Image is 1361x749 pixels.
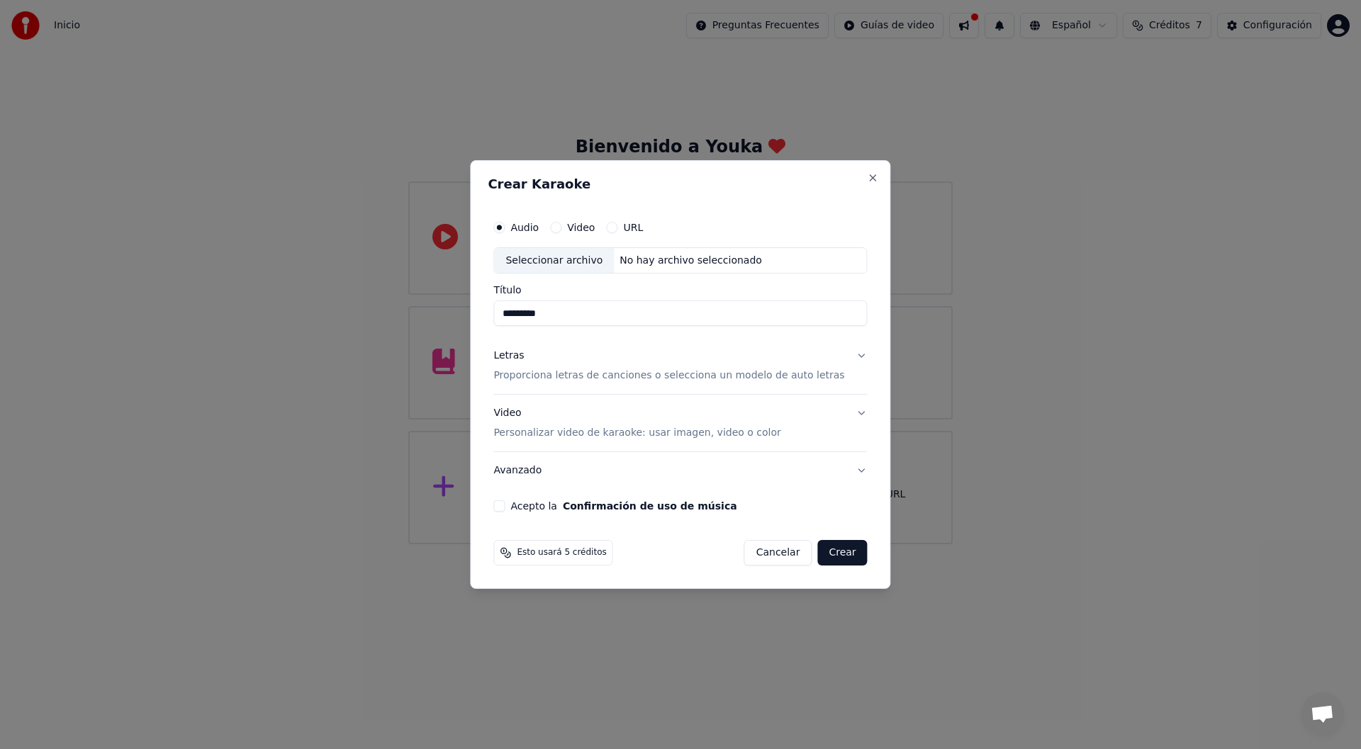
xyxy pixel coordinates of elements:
[493,349,524,364] div: Letras
[493,452,867,489] button: Avanzado
[493,395,867,452] button: VideoPersonalizar video de karaoke: usar imagen, video o color
[493,286,867,295] label: Título
[494,248,614,274] div: Seleccionar archivo
[493,369,844,383] p: Proporciona letras de canciones o selecciona un modelo de auto letras
[488,178,873,191] h2: Crear Karaoke
[510,223,539,232] label: Audio
[493,407,780,441] div: Video
[567,223,595,232] label: Video
[614,254,768,268] div: No hay archivo seleccionado
[563,501,737,511] button: Acepto la
[493,338,867,395] button: LetrasProporciona letras de canciones o selecciona un modelo de auto letras
[493,426,780,440] p: Personalizar video de karaoke: usar imagen, video o color
[517,547,606,558] span: Esto usará 5 créditos
[510,501,736,511] label: Acepto la
[623,223,643,232] label: URL
[817,540,867,565] button: Crear
[744,540,812,565] button: Cancelar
